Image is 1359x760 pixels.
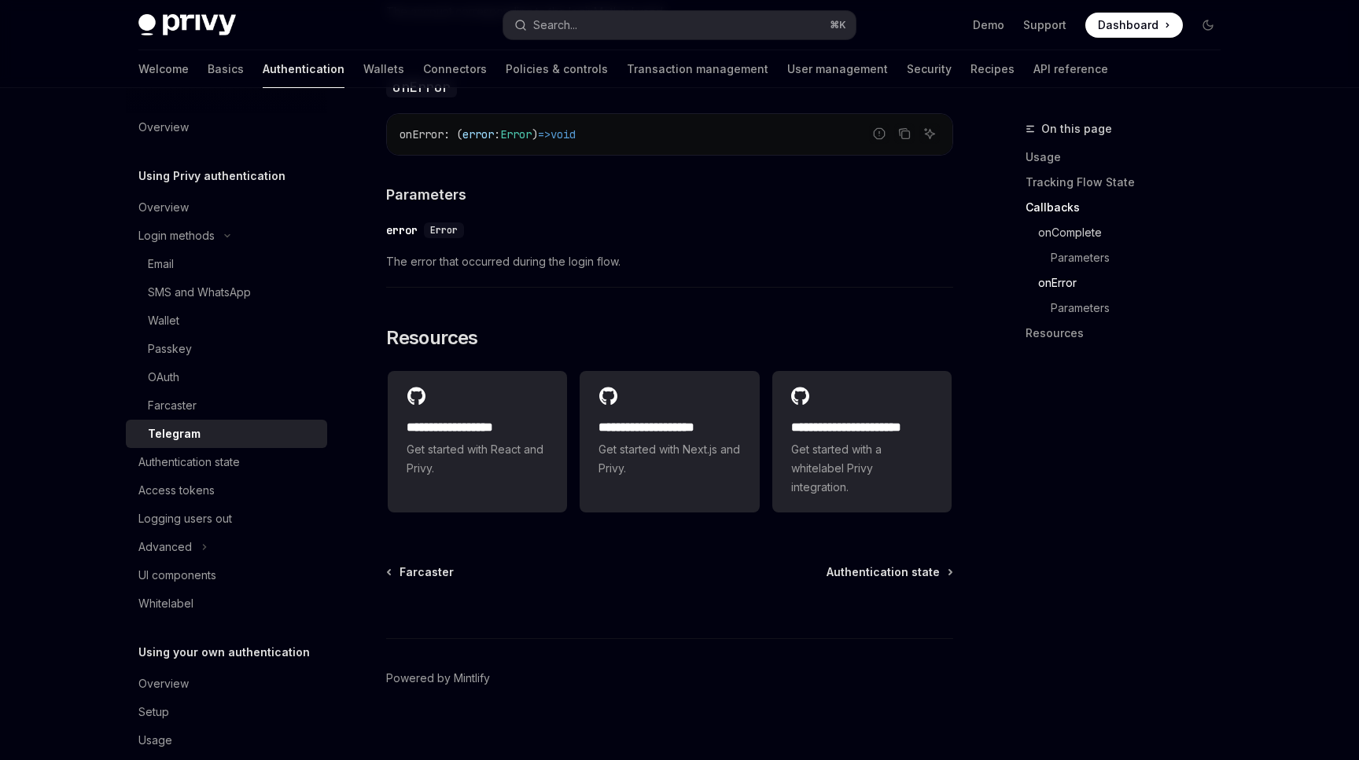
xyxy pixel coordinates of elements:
[400,564,454,580] span: Farcaster
[1033,50,1108,88] a: API reference
[907,50,952,88] a: Security
[126,307,327,335] a: Wallet
[400,127,444,141] span: onError
[138,118,189,137] div: Overview
[444,127,462,141] span: : (
[138,14,236,36] img: dark logo
[126,391,327,420] a: Farcaster
[532,127,538,141] span: )
[1085,13,1183,38] a: Dashboard
[138,453,240,472] div: Authentication state
[138,674,189,693] div: Overview
[386,670,490,686] a: Powered by Mintlify
[138,566,216,585] div: UI components
[148,396,197,415] div: Farcaster
[1026,195,1233,220] a: Callbacks
[430,224,458,237] span: Error
[551,127,576,141] span: void
[407,440,548,478] span: Get started with React and Privy.
[1026,296,1233,321] a: Parameters
[126,726,327,754] a: Usage
[386,222,418,238] div: error
[1026,321,1233,346] a: Resources
[1098,17,1158,33] span: Dashboard
[148,424,201,443] div: Telegram
[462,127,494,141] span: error
[1026,245,1233,270] a: Parameters
[148,340,192,358] div: Passkey
[506,50,608,88] a: Policies & controls
[138,643,310,662] h5: Using your own authentication
[126,476,327,505] a: Access tokens
[1041,119,1112,138] span: On this page
[208,50,244,88] a: Basics
[138,731,172,750] div: Usage
[148,283,251,302] div: SMS and WhatsApp
[138,226,215,245] div: Login methods
[386,325,478,351] span: Resources
[827,564,940,580] span: Authentication state
[138,167,285,185] h5: Using Privy authentication
[148,311,179,330] div: Wallet
[138,198,189,217] div: Overview
[423,50,487,88] a: Connectors
[494,127,500,141] span: :
[1026,145,1233,170] a: Usage
[126,250,327,278] a: Email
[869,123,889,144] button: Report incorrect code
[126,113,327,141] a: Overview
[1195,13,1221,38] button: Toggle dark mode
[148,368,179,387] div: OAuth
[894,123,915,144] button: Copy the contents from the code block
[138,594,193,613] div: Whitelabel
[138,50,189,88] a: Welcome
[973,17,1004,33] a: Demo
[126,698,327,726] a: Setup
[126,561,327,589] a: UI components
[126,505,327,533] a: Logging users out
[138,509,232,528] div: Logging users out
[503,11,856,39] button: Open search
[1026,270,1233,296] a: onError
[126,533,327,561] button: Toggle Advanced section
[1023,17,1066,33] a: Support
[263,50,344,88] a: Authentication
[126,363,327,391] a: OAuth
[791,440,933,497] span: Get started with a whitelabel Privy integration.
[126,335,327,363] a: Passkey
[598,440,740,478] span: Get started with Next.js and Privy.
[919,123,940,144] button: Ask AI
[138,703,169,721] div: Setup
[148,255,174,274] div: Email
[126,278,327,307] a: SMS and WhatsApp
[830,19,846,31] span: ⌘ K
[533,16,577,35] div: Search...
[827,564,952,580] a: Authentication state
[388,564,454,580] a: Farcaster
[126,589,327,618] a: Whitelabel
[538,127,551,141] span: =>
[386,252,953,271] span: The error that occurred during the login flow.
[363,50,404,88] a: Wallets
[138,538,192,556] div: Advanced
[126,670,327,698] a: Overview
[386,184,466,205] span: Parameters
[126,222,327,250] button: Toggle Login methods section
[500,127,532,141] span: Error
[126,420,327,448] a: Telegram
[1026,220,1233,245] a: onComplete
[1026,170,1233,195] a: Tracking Flow State
[787,50,888,88] a: User management
[126,193,327,222] a: Overview
[627,50,768,88] a: Transaction management
[138,481,215,500] div: Access tokens
[126,448,327,476] a: Authentication state
[970,50,1015,88] a: Recipes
